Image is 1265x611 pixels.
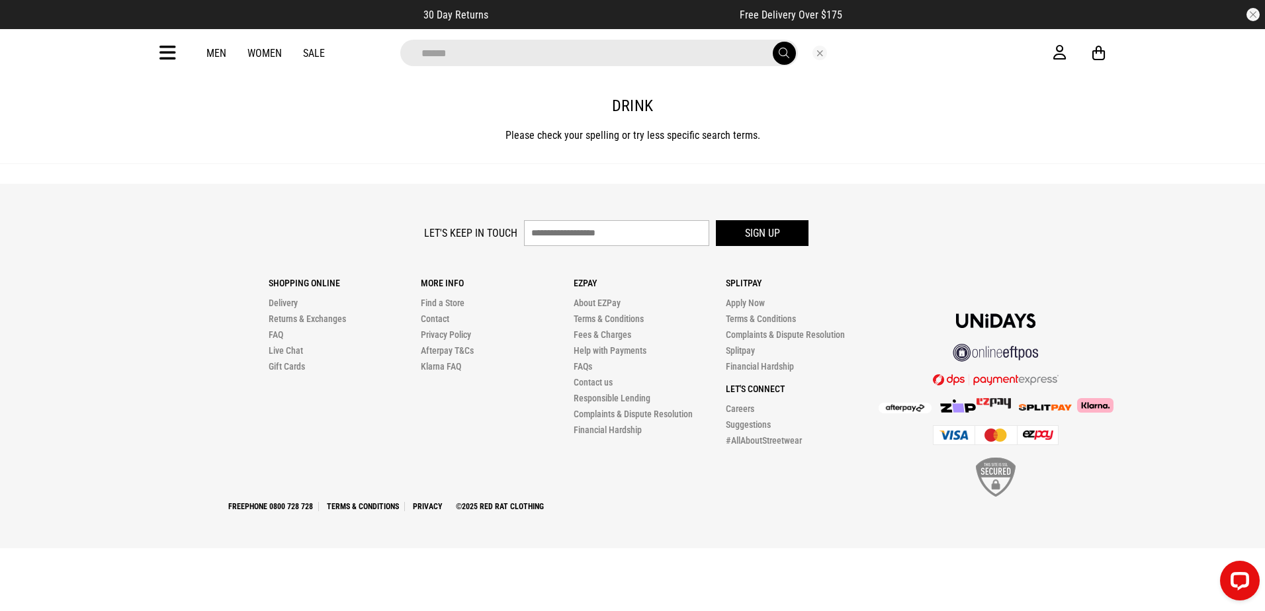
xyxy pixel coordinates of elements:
[726,298,765,308] a: Apply Now
[812,46,827,60] button: Close search
[269,278,421,288] p: Shopping Online
[269,313,346,324] a: Returns & Exchanges
[933,425,1059,445] img: Cards
[726,435,802,446] a: #AllAboutStreetwear
[421,361,461,372] a: Klarna FAQ
[223,502,319,511] a: Freephone 0800 728 728
[421,345,474,356] a: Afterpay T&Cs
[322,502,405,511] a: Terms & Conditions
[269,345,303,356] a: Live Chat
[423,9,488,21] span: 30 Day Returns
[574,361,592,372] a: FAQs
[303,47,325,60] a: Sale
[726,278,878,288] p: Splitpay
[1209,555,1265,611] iframe: LiveChat chat widget
[247,47,282,60] a: Women
[1072,398,1113,413] img: Klarna
[574,278,726,288] p: Ezpay
[939,399,977,413] img: Zip
[977,398,1011,409] img: Splitpay
[726,313,796,324] a: Terms & Conditions
[206,47,226,60] a: Men
[160,128,1105,143] h4: Please check your spelling or try less specific search terms.
[451,502,549,511] a: ©2025 Red Rat Clothing
[953,344,1039,362] img: online eftpos
[421,329,471,340] a: Privacy Policy
[421,313,449,324] a: Contact
[956,313,1035,328] img: Unidays
[716,220,808,246] button: Sign up
[726,384,878,394] p: Let's Connect
[574,377,613,387] a: Contact us
[160,96,1105,117] h1: drink
[515,8,713,21] iframe: Customer reviews powered by Trustpilot
[574,393,650,403] a: Responsible Lending
[269,298,298,308] a: Delivery
[408,502,448,511] a: Privacy
[574,425,642,435] a: Financial Hardship
[740,9,842,21] span: Free Delivery Over $175
[726,345,755,356] a: Splitpay
[879,403,932,413] img: Afterpay
[421,298,464,308] a: Find a Store
[574,313,644,324] a: Terms & Conditions
[424,227,517,239] label: Let's keep in touch
[421,278,573,288] p: More Info
[726,361,794,372] a: Financial Hardship
[574,298,621,308] a: About EZPay
[1019,404,1072,411] img: Splitpay
[726,419,771,430] a: Suggestions
[574,409,693,419] a: Complaints & Dispute Resolution
[726,329,845,340] a: Complaints & Dispute Resolution
[726,403,754,414] a: Careers
[269,329,283,340] a: FAQ
[574,345,646,356] a: Help with Payments
[976,458,1016,497] img: SSL
[933,374,1059,386] img: DPS
[269,361,305,372] a: Gift Cards
[574,329,631,340] a: Fees & Charges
